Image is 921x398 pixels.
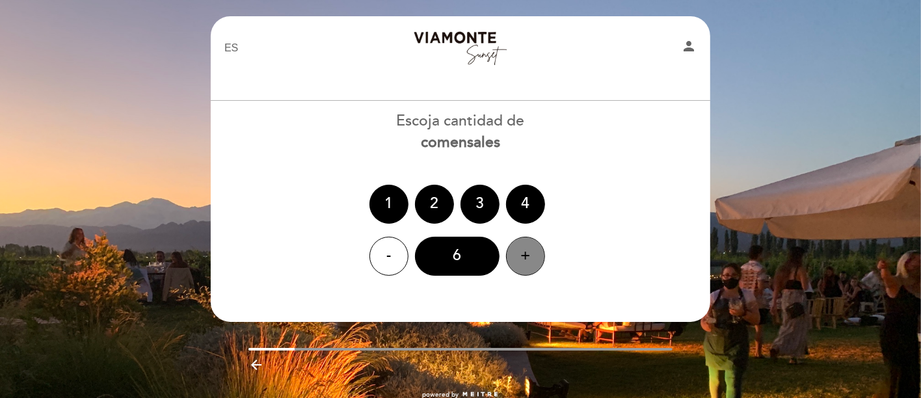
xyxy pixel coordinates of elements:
[681,38,697,54] i: person
[415,237,500,276] div: 6
[415,185,454,224] div: 2
[681,38,697,59] button: person
[369,237,408,276] div: -
[210,111,711,153] div: Escoja cantidad de
[506,185,545,224] div: 4
[461,185,500,224] div: 3
[369,185,408,224] div: 1
[421,133,500,152] b: comensales
[506,237,545,276] div: +
[248,357,264,373] i: arrow_backward
[379,31,542,66] a: Bodega [PERSON_NAME] Sunset
[462,391,499,398] img: MEITRE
